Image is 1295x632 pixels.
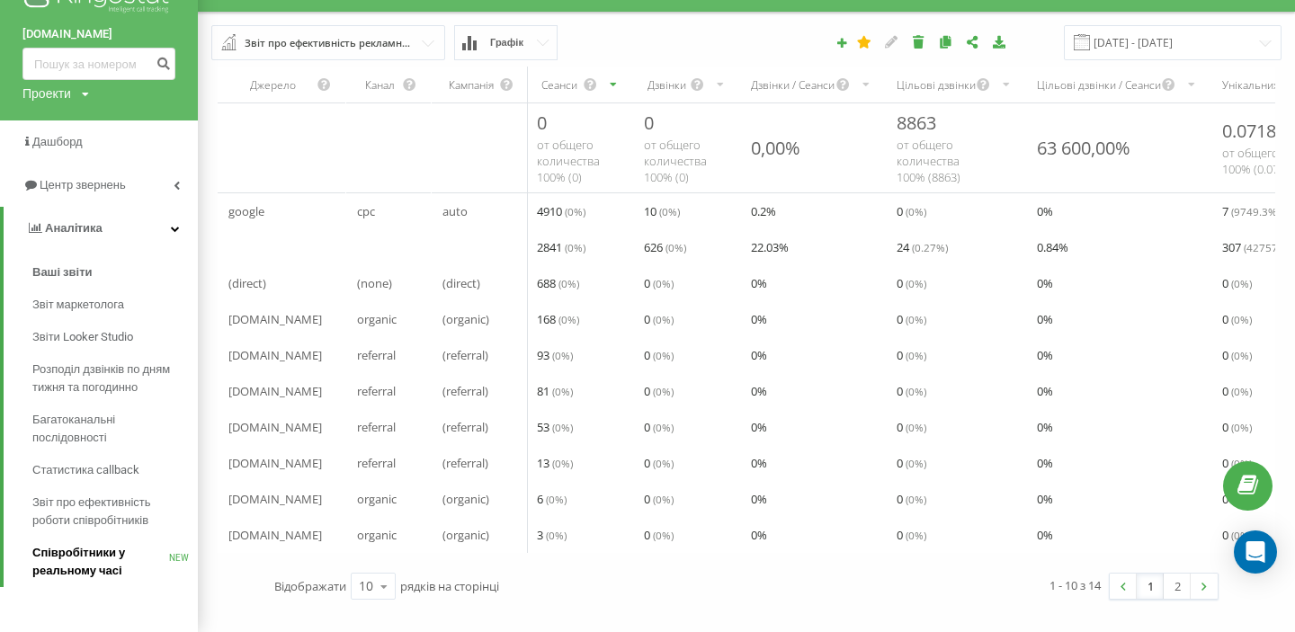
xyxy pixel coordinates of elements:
[653,420,674,434] span: ( 0 %)
[442,272,480,294] span: (direct)
[751,136,800,160] div: 0,00%
[537,236,585,258] span: 2841
[228,308,322,330] span: [DOMAIN_NAME]
[1222,416,1252,438] span: 0
[644,416,674,438] span: 0
[537,77,582,93] div: Сеанси
[911,35,926,48] i: Видалити звіт
[906,528,926,542] span: ( 0 %)
[1231,312,1252,326] span: ( 0 %)
[906,492,926,506] span: ( 0 %)
[644,111,654,135] span: 0
[1037,380,1053,402] span: 0 %
[644,344,674,366] span: 0
[32,404,198,454] a: Багатоканальні послідовності
[653,312,674,326] span: ( 0 %)
[32,256,198,289] a: Ваші звіти
[1222,308,1252,330] span: 0
[32,361,189,396] span: Розподіл дзвінків по дням тижня та погодинно
[751,236,789,258] span: 22.03 %
[1231,420,1252,434] span: ( 0 %)
[537,380,573,402] span: 81
[906,348,926,362] span: ( 0 %)
[442,308,489,330] span: (organic)
[906,204,926,218] span: ( 0 %)
[565,240,585,254] span: ( 0 %)
[992,35,1007,48] i: Завантажити звіт
[32,544,169,580] span: Співробітники у реальному часі
[751,488,767,510] span: 0 %
[1231,348,1252,362] span: ( 0 %)
[32,411,189,447] span: Багатоканальні послідовності
[565,204,585,218] span: ( 0 %)
[857,35,872,48] i: Цей звіт буде завантажено першим при відкритті Аналітики. Ви можете призначити будь-який інший ва...
[1222,524,1252,546] span: 0
[1037,77,1161,93] div: Цільові дзвінки / Сеанси
[357,488,397,510] span: organic
[644,308,674,330] span: 0
[22,25,175,43] a: [DOMAIN_NAME]
[906,312,926,326] span: ( 0 %)
[1234,530,1277,574] div: Open Intercom Messenger
[537,344,573,366] span: 93
[228,488,322,510] span: [DOMAIN_NAME]
[228,452,322,474] span: [DOMAIN_NAME]
[32,328,133,346] span: Звіти Looker Studio
[644,200,680,222] span: 10
[357,416,396,438] span: referral
[442,416,488,438] span: (referral)
[653,528,674,542] span: ( 0 %)
[1037,524,1053,546] span: 0 %
[442,77,499,93] div: Кампанія
[442,524,489,546] span: (organic)
[1222,344,1252,366] span: 0
[537,416,573,438] span: 53
[537,488,567,510] span: 6
[1037,236,1068,258] span: 0.84 %
[218,67,1275,553] div: scrollable content
[1137,574,1164,599] a: 1
[906,276,926,290] span: ( 0 %)
[357,344,396,366] span: referral
[552,420,573,434] span: ( 0 %)
[897,380,926,402] span: 0
[537,452,573,474] span: 13
[1222,488,1252,510] span: 0
[32,353,198,404] a: Розподіл дзвінків по дням тижня та погодинно
[45,221,103,235] span: Аналiтика
[22,85,71,102] div: Проекти
[751,416,767,438] span: 0 %
[228,77,317,93] div: Джерело
[897,488,926,510] span: 0
[751,200,776,222] span: 0.2 %
[644,272,674,294] span: 0
[897,200,926,222] span: 0
[912,240,948,254] span: ( 0.27 %)
[1037,416,1053,438] span: 0 %
[274,578,346,594] span: Відображати
[546,492,567,506] span: ( 0 %)
[357,308,397,330] span: organic
[1222,272,1252,294] span: 0
[644,452,674,474] span: 0
[906,420,926,434] span: ( 0 %)
[552,348,573,362] span: ( 0 %)
[897,344,926,366] span: 0
[665,240,686,254] span: ( 0 %)
[897,416,926,438] span: 0
[644,380,674,402] span: 0
[537,524,567,546] span: 3
[442,488,489,510] span: (organic)
[659,204,680,218] span: ( 0 %)
[357,380,396,402] span: referral
[537,308,579,330] span: 168
[32,135,83,148] span: Дашборд
[442,452,488,474] span: (referral)
[644,137,707,185] span: от общего количества 100% ( 0 )
[357,200,375,222] span: cpc
[32,486,198,537] a: Звіт про ефективність роботи співробітників
[938,35,953,48] i: Копіювати звіт
[906,384,926,398] span: ( 0 %)
[897,236,948,258] span: 24
[32,537,198,587] a: Співробітники у реальному часіNEW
